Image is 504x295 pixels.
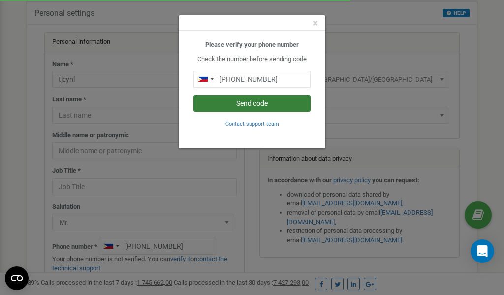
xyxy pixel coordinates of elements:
[193,95,311,112] button: Send code
[194,71,217,87] div: Telephone country code
[471,239,494,263] div: Open Intercom Messenger
[225,120,279,127] a: Contact support team
[313,18,318,29] button: Close
[193,55,311,64] p: Check the number before sending code
[313,17,318,29] span: ×
[225,121,279,127] small: Contact support team
[5,266,29,290] button: Open CMP widget
[193,71,311,88] input: 0905 123 4567
[205,41,299,48] b: Please verify your phone number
